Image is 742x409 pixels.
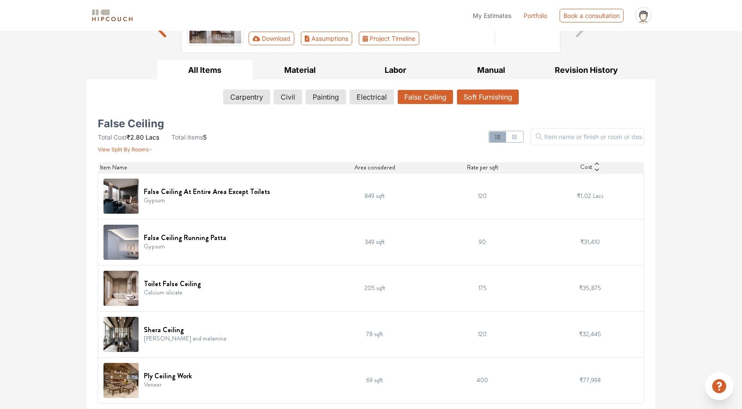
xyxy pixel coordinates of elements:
[560,9,624,22] div: Book a consultation
[98,133,127,141] span: Total Cost
[274,90,302,104] button: Civil
[90,6,134,25] span: logo-horizontal.svg
[593,191,603,200] span: Lacs
[144,233,226,242] h6: False Ceiling Running Patta
[580,162,592,173] span: Cost
[306,90,346,104] button: Painting
[253,60,348,80] button: Material
[103,317,139,352] img: Shera Ceiling
[428,311,536,357] td: 120
[144,187,270,196] h6: False Ceiling At Entire Area Except Toilets
[579,330,601,338] span: ₹32,445
[98,142,153,154] button: View Split By Rooms
[103,271,139,306] img: Toilet False Ceiling
[579,283,601,292] span: ₹35,875
[144,372,192,380] h6: Ply Ceiling Work
[171,133,207,142] li: 5
[144,334,227,343] p: [PERSON_NAME] and melamine
[144,380,192,389] p: Veneer
[580,237,600,246] span: ₹31,410
[146,133,159,141] span: Lacs
[524,11,547,20] a: Portfolio
[428,357,536,403] td: 400
[354,163,395,172] span: Area considered
[127,133,144,141] span: ₹2.80
[579,376,601,384] span: ₹77,998
[98,120,164,127] h5: False Ceiling
[249,32,490,45] div: Toolbar with button groups
[348,60,443,80] button: Labor
[577,191,591,200] span: ₹1.02
[321,265,429,311] td: 205 sqft
[443,60,539,80] button: Manual
[144,326,227,334] h6: Shera Ceiling
[321,357,429,403] td: 69 sqft
[144,242,226,251] p: Gypsum
[144,288,201,297] p: Calcium silicate
[321,219,429,265] td: 349 sqft
[457,90,519,104] button: Soft Furnishing
[539,60,634,80] button: Revision History
[171,133,203,141] span: Total Items
[397,90,453,104] button: False Ceiling
[359,32,419,45] button: Project Timeline
[144,196,270,205] p: Gypsum
[103,363,139,398] img: Ply Ceiling Work
[90,8,134,23] img: logo-horizontal.svg
[301,32,352,45] button: Assumptions
[428,265,536,311] td: 175
[350,90,394,104] button: Electrical
[223,90,270,104] button: Carpentry
[100,163,127,172] span: Item Name
[103,179,139,214] img: False Ceiling At Entire Area Except Toilets
[321,311,429,357] td: 78 sqft
[531,128,644,145] input: Item name or finish or room or description
[428,173,536,219] td: 120
[157,60,253,80] button: All Items
[467,163,498,172] span: Rate per sqft
[103,225,139,260] img: False Ceiling Running Patta
[249,32,426,45] div: First group
[428,219,536,265] td: 90
[473,12,511,19] span: My Estimates
[98,146,149,153] span: View Split By Rooms
[249,32,295,45] button: Download
[144,280,201,288] h6: Toilet False Ceiling
[321,173,429,219] td: 849 sqft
